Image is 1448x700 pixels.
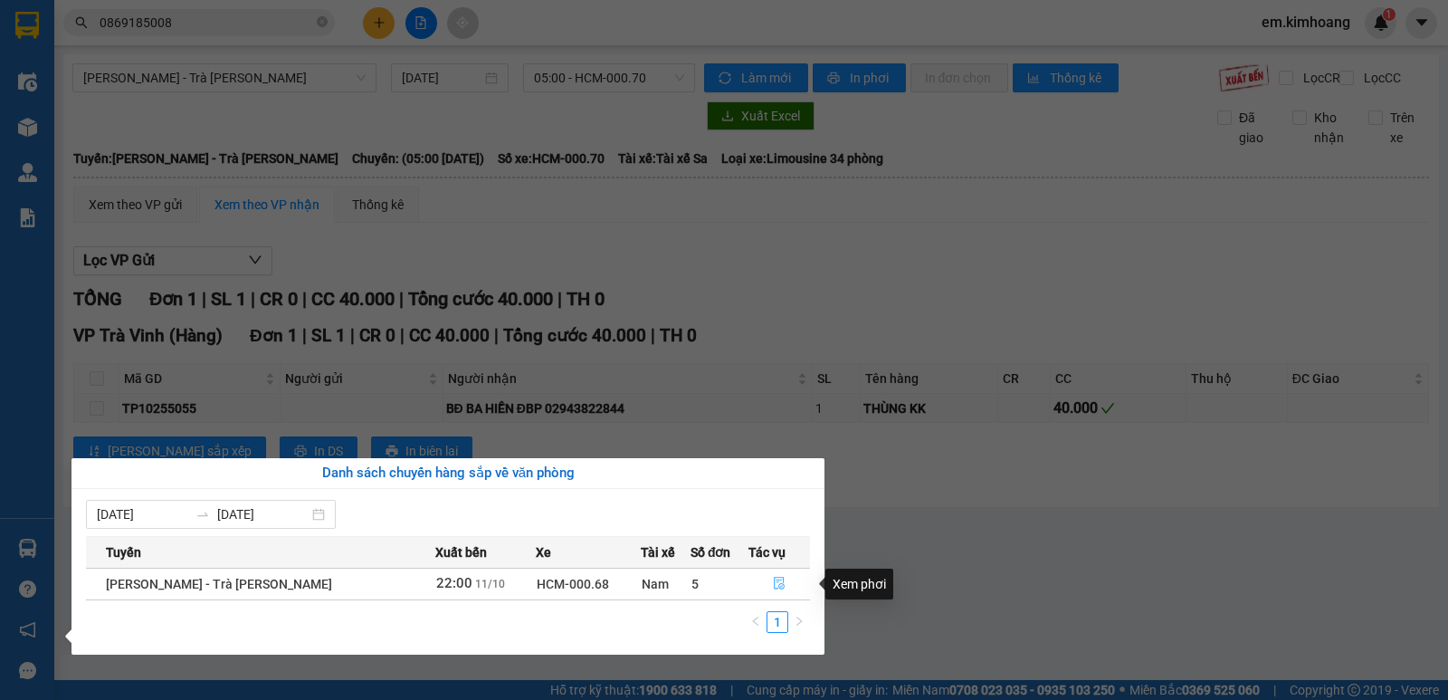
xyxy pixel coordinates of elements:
[106,542,141,562] span: Tuyến
[106,577,332,591] span: [PERSON_NAME] - Trà [PERSON_NAME]
[7,35,264,53] p: GỬI:
[745,611,767,633] button: left
[217,504,309,524] input: Đến ngày
[7,61,182,95] span: VP [PERSON_NAME] ([GEOGRAPHIC_DATA])
[748,542,786,562] span: Tác vụ
[767,612,787,632] a: 1
[641,542,675,562] span: Tài xế
[61,10,210,27] strong: BIÊN NHẬN GỬI HÀNG
[825,569,893,599] div: Xem phơi
[691,542,731,562] span: Số đơn
[7,118,43,135] span: GIAO:
[37,35,142,53] span: VP Cầu Kè -
[691,577,699,591] span: 5
[195,507,210,522] span: to
[195,507,210,522] span: swap-right
[435,542,487,562] span: Xuất bến
[97,98,147,115] span: HOÀNG
[642,574,690,594] div: Nam
[788,611,810,633] li: Next Page
[767,611,788,633] li: 1
[7,98,147,115] span: 0395416734 -
[773,577,786,591] span: file-done
[745,611,767,633] li: Previous Page
[794,616,805,627] span: right
[750,616,761,627] span: left
[97,504,188,524] input: Từ ngày
[536,542,551,562] span: Xe
[113,35,142,53] span: THA
[7,61,264,95] p: NHẬN:
[537,577,609,591] span: HCM-000.68
[788,611,810,633] button: right
[436,575,472,591] span: 22:00
[86,463,810,484] div: Danh sách chuyến hàng sắp về văn phòng
[475,578,505,590] span: 11/10
[749,570,809,599] button: file-done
